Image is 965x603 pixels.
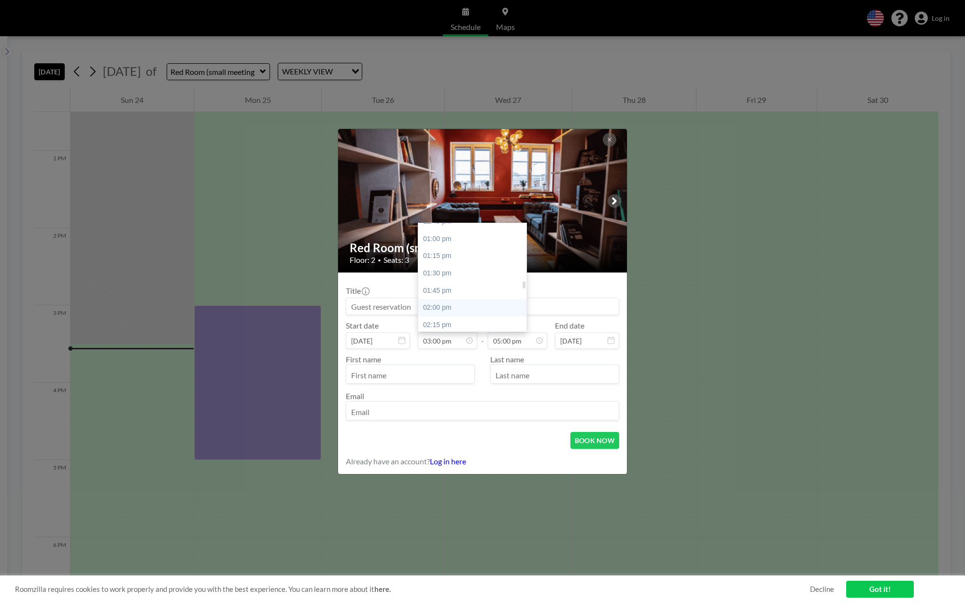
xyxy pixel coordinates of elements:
a: Got it! [846,581,914,598]
label: End date [555,321,584,330]
div: 01:30 pm [418,265,531,282]
div: 01:00 pm [418,230,531,248]
a: Decline [810,585,834,594]
button: BOOK NOW [570,432,619,449]
label: Start date [346,321,379,330]
div: 01:45 pm [418,282,531,300]
span: • [378,257,381,264]
label: Email [346,391,364,401]
span: Seats: 3 [383,255,409,265]
input: Guest reservation [346,298,619,315]
div: 01:15 pm [418,247,531,265]
span: Roomzilla requires cookies to work properly and provide you with the best experience. You can lea... [15,585,810,594]
img: 537.gif [338,119,628,282]
span: Already have an account? [346,457,430,466]
a: Log in here [430,457,466,466]
label: Title [346,286,369,296]
input: Last name [491,367,619,383]
h2: Red Room (small meeting room) [350,241,616,255]
span: - [481,324,484,345]
div: 02:00 pm [418,299,531,316]
label: First name [346,355,381,364]
div: 02:15 pm [418,316,531,334]
input: First name [346,367,474,383]
input: Email [346,403,619,420]
a: here. [374,585,391,593]
span: Floor: 2 [350,255,375,265]
label: Last name [490,355,524,364]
